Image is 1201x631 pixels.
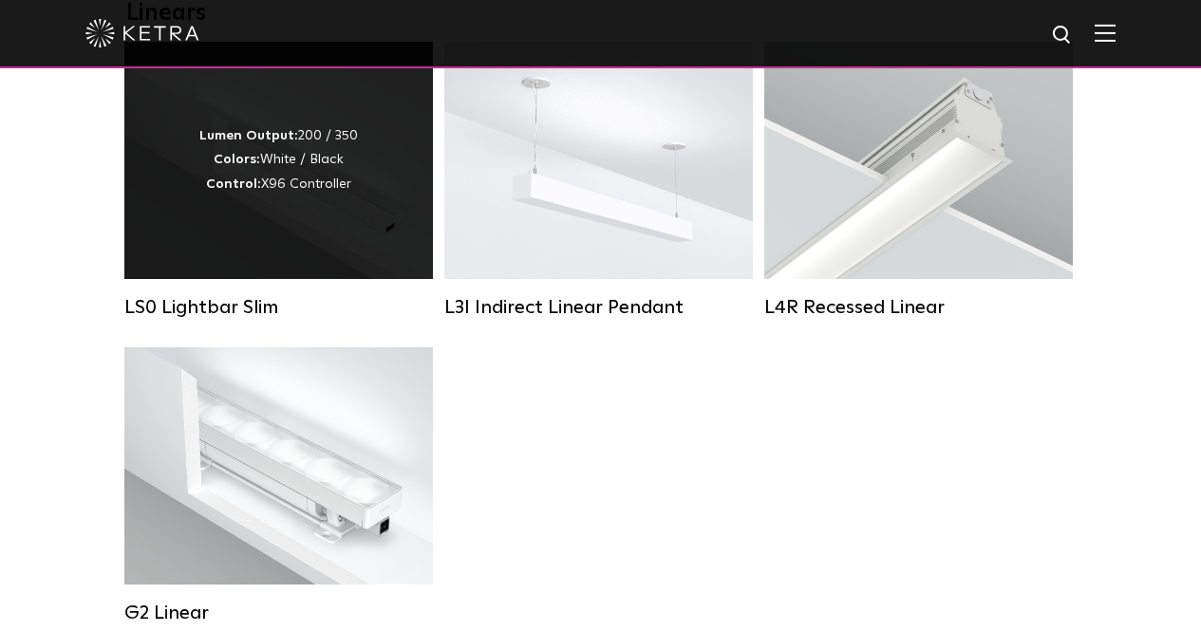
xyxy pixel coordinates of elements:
div: LS0 Lightbar Slim [124,296,433,319]
strong: Colors: [214,153,260,166]
img: search icon [1051,24,1075,47]
a: L3I Indirect Linear Pendant Lumen Output:400 / 600 / 800 / 1000Housing Colors:White / BlackContro... [444,42,753,319]
div: L3I Indirect Linear Pendant [444,296,753,319]
div: L4R Recessed Linear [764,296,1073,319]
strong: Lumen Output: [199,129,298,142]
strong: Control: [206,177,261,191]
a: G2 Linear Lumen Output:400 / 700 / 1000Colors:WhiteBeam Angles:Flood / [GEOGRAPHIC_DATA] / Narrow... [124,347,433,624]
div: 200 / 350 White / Black X96 Controller [199,124,358,196]
div: G2 Linear [124,602,433,624]
a: LS0 Lightbar Slim Lumen Output:200 / 350Colors:White / BlackControl:X96 Controller [124,42,433,319]
img: ketra-logo-2019-white [85,19,199,47]
a: L4R Recessed Linear Lumen Output:400 / 600 / 800 / 1000Colors:White / BlackControl:Lutron Clear C... [764,42,1073,319]
img: Hamburger%20Nav.svg [1095,24,1116,42]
